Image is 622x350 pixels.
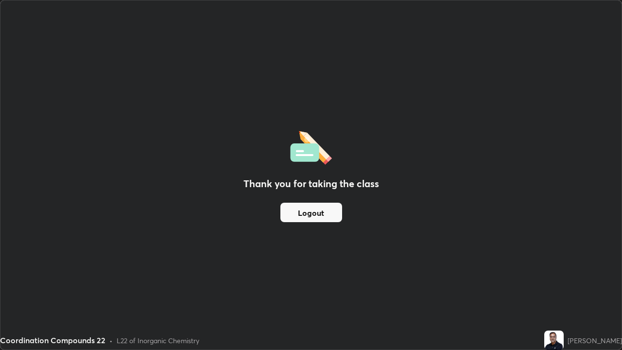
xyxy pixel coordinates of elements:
[109,335,113,346] div: •
[243,176,379,191] h2: Thank you for taking the class
[290,128,332,165] img: offlineFeedback.1438e8b3.svg
[280,203,342,222] button: Logout
[117,335,199,346] div: L22 of Inorganic Chemistry
[568,335,622,346] div: [PERSON_NAME]
[544,331,564,350] img: 3dc1d34bbd0749198e44da3d304f49f3.jpg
